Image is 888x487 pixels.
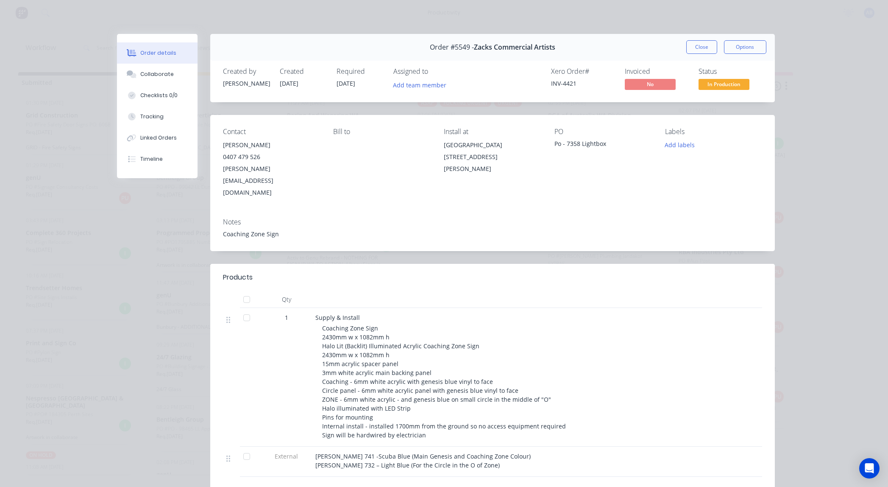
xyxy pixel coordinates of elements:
div: [PERSON_NAME][EMAIL_ADDRESS][DOMAIN_NAME] [223,163,320,199]
button: Tracking [117,106,198,127]
div: Qty [261,291,312,308]
div: Coaching Zone Sign [223,230,762,238]
div: Xero Order # [551,67,615,76]
div: [PERSON_NAME] [223,139,320,151]
span: Supply & Install [315,313,360,322]
button: Checklists 0/0 [117,85,198,106]
div: PO [554,128,651,136]
span: In Production [699,79,749,90]
div: Labels [665,128,762,136]
div: Open Intercom Messenger [859,458,880,479]
div: [GEOGRAPHIC_DATA] [STREET_ADDRESS][PERSON_NAME] [444,139,541,175]
div: Status [699,67,762,76]
span: No [625,79,676,90]
div: Bill to [333,128,430,136]
div: Invoiced [625,67,688,76]
div: Po - 7358 Lightbox [554,139,651,151]
div: Timeline [140,155,163,163]
span: Coaching Zone Sign 2430mm w x 1082mm h Halo Lit (Backlit) Illuminated Acrylic Coaching Zone Sign ... [322,324,566,439]
div: 0407 479 526 [223,151,320,163]
div: Contact [223,128,320,136]
button: Close [686,40,717,54]
div: Tracking [140,113,164,120]
span: [DATE] [280,79,298,87]
div: [PERSON_NAME] [223,79,270,88]
div: INV-4421 [551,79,615,88]
div: Collaborate [140,70,174,78]
div: Products [223,272,253,283]
div: Required [337,67,383,76]
div: [PERSON_NAME]0407 479 526[PERSON_NAME][EMAIL_ADDRESS][DOMAIN_NAME] [223,139,320,199]
button: Add team member [388,79,451,90]
div: Notes [223,218,762,226]
span: Zacks Commercial Artists [474,43,555,51]
span: [DATE] [337,79,355,87]
button: Collaborate [117,64,198,85]
span: [PERSON_NAME] 741 -Scuba Blue (Main Genesis and Coaching Zone Colour) [PERSON_NAME] 732 – Light B... [315,452,531,469]
button: Add labels [660,139,699,151]
button: Timeline [117,148,198,170]
div: Linked Orders [140,134,177,142]
button: Add team member [393,79,451,90]
div: Assigned to [393,67,478,76]
button: Order details [117,42,198,64]
button: Options [724,40,766,54]
button: In Production [699,79,749,92]
div: Created [280,67,326,76]
button: Linked Orders [117,127,198,148]
span: External [264,452,309,461]
span: Order #5549 - [430,43,474,51]
div: Checklists 0/0 [140,92,178,99]
span: 1 [285,313,288,322]
div: Created by [223,67,270,76]
div: Install at [444,128,541,136]
div: Order details [140,49,176,57]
